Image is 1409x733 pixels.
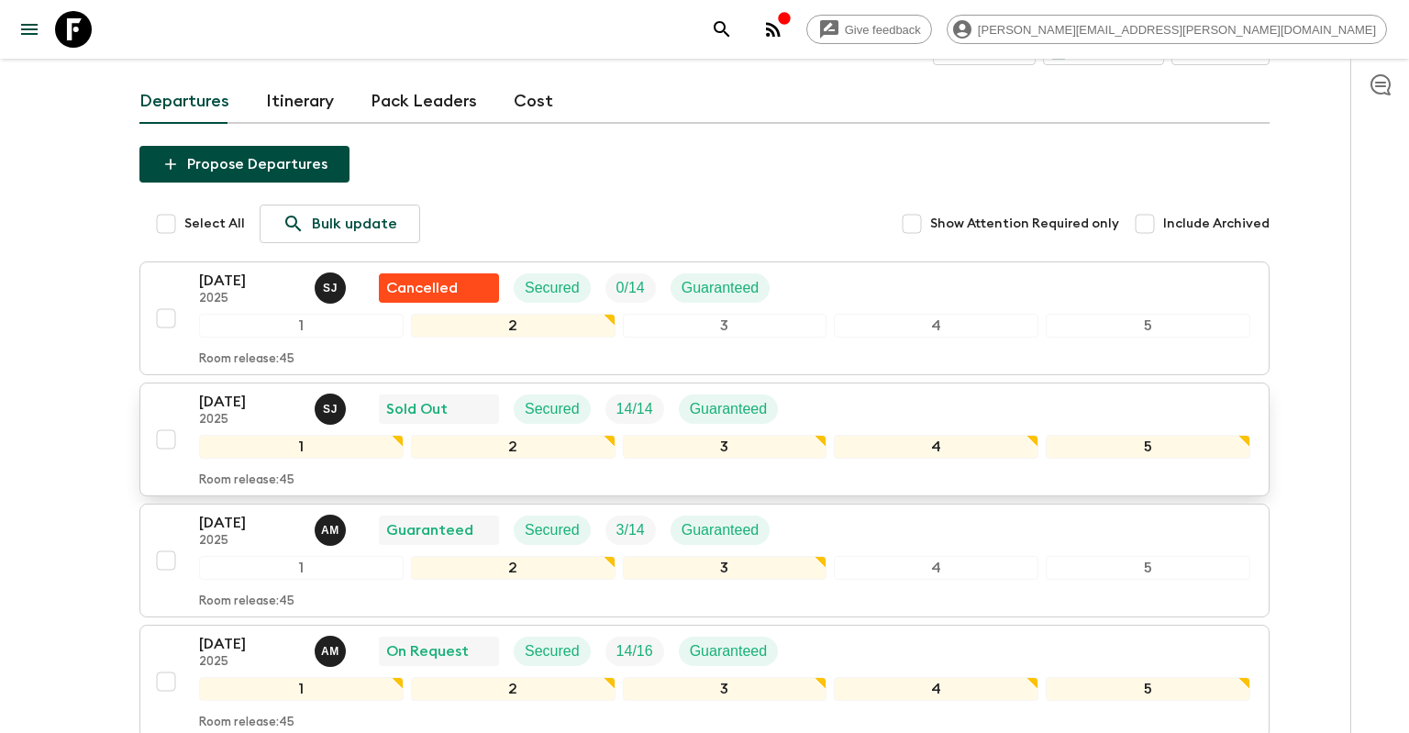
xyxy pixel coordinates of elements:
p: S J [323,402,338,416]
p: [DATE] [199,270,300,292]
span: Select All [184,215,245,233]
p: [DATE] [199,633,300,655]
div: 5 [1046,677,1250,701]
span: Ana Margarida Moura [315,520,349,535]
p: 2025 [199,655,300,670]
p: [DATE] [199,391,300,413]
div: 1 [199,314,404,338]
a: Cost [514,80,553,124]
div: 4 [834,435,1038,459]
p: [DATE] [199,512,300,534]
span: Ana Margarida Moura [315,641,349,656]
div: Secured [514,394,591,424]
div: Trip Fill [605,637,664,666]
p: Secured [525,277,580,299]
div: 3 [623,556,827,580]
button: SJ [315,394,349,425]
a: Bulk update [260,205,420,243]
div: 2 [411,556,616,580]
p: 0 / 14 [616,277,645,299]
div: Flash Pack cancellation [379,273,499,303]
p: Cancelled [386,277,458,299]
p: Bulk update [312,213,397,235]
button: AM [315,636,349,667]
div: Trip Fill [605,273,656,303]
div: Secured [514,516,591,545]
div: 1 [199,677,404,701]
span: Include Archived [1163,215,1270,233]
p: 2025 [199,534,300,549]
button: Propose Departures [139,146,349,183]
p: 2025 [199,413,300,428]
p: A M [321,523,339,538]
div: 3 [623,677,827,701]
span: [PERSON_NAME][EMAIL_ADDRESS][PERSON_NAME][DOMAIN_NAME] [968,23,1386,37]
div: 4 [834,677,1038,701]
div: 1 [199,435,404,459]
p: Guaranteed [682,277,760,299]
span: Sónia Justo [315,278,349,293]
p: Room release: 45 [199,594,294,609]
button: menu [11,11,48,48]
span: Give feedback [835,23,931,37]
p: On Request [386,640,469,662]
div: [PERSON_NAME][EMAIL_ADDRESS][PERSON_NAME][DOMAIN_NAME] [947,15,1387,44]
div: 5 [1046,314,1250,338]
p: Guaranteed [682,519,760,541]
button: SJ [315,272,349,304]
p: 14 / 14 [616,398,653,420]
div: Secured [514,637,591,666]
a: Give feedback [806,15,932,44]
div: 3 [623,435,827,459]
span: Show Attention Required only [930,215,1119,233]
p: Sold Out [386,398,448,420]
div: Trip Fill [605,516,656,545]
p: 2025 [199,292,300,306]
div: 2 [411,314,616,338]
p: Room release: 45 [199,352,294,367]
button: [DATE]2025Sónia JustoFlash Pack cancellationSecuredTrip FillGuaranteed12345Room release:45 [139,261,1270,375]
p: 3 / 14 [616,519,645,541]
a: Itinerary [266,80,334,124]
div: Trip Fill [605,394,664,424]
p: Room release: 45 [199,473,294,488]
div: 2 [411,677,616,701]
button: search adventures [704,11,740,48]
a: Departures [139,80,229,124]
a: Pack Leaders [371,80,477,124]
button: [DATE]2025Sónia JustoSold OutSecuredTrip FillGuaranteed12345Room release:45 [139,383,1270,496]
div: 5 [1046,556,1250,580]
p: Secured [525,640,580,662]
p: 14 / 16 [616,640,653,662]
p: Guaranteed [690,640,768,662]
span: Sónia Justo [315,399,349,414]
p: Room release: 45 [199,716,294,730]
div: 1 [199,556,404,580]
p: Guaranteed [690,398,768,420]
button: AM [315,515,349,546]
p: S J [323,281,338,295]
p: Secured [525,398,580,420]
div: 3 [623,314,827,338]
p: Guaranteed [386,519,473,541]
button: [DATE]2025Ana Margarida MouraGuaranteedSecuredTrip FillGuaranteed12345Room release:45 [139,504,1270,617]
p: Secured [525,519,580,541]
div: 4 [834,314,1038,338]
div: 2 [411,435,616,459]
div: 5 [1046,435,1250,459]
p: A M [321,644,339,659]
div: 4 [834,556,1038,580]
div: Secured [514,273,591,303]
